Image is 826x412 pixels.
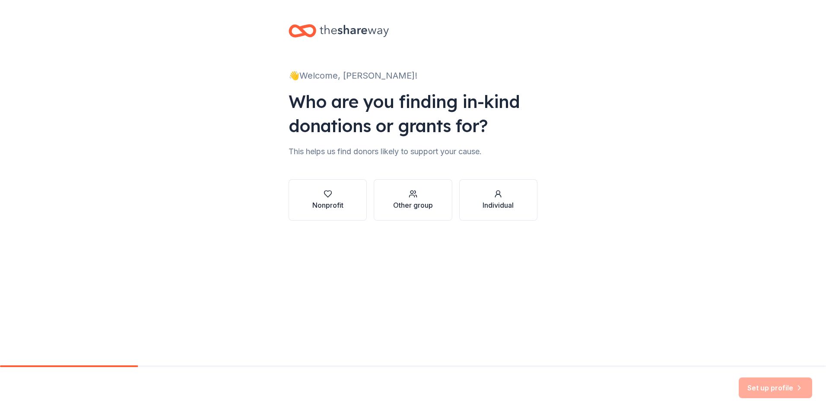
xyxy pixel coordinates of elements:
[393,200,433,210] div: Other group
[374,179,452,221] button: Other group
[289,145,537,158] div: This helps us find donors likely to support your cause.
[459,179,537,221] button: Individual
[289,89,537,138] div: Who are you finding in-kind donations or grants for?
[312,200,343,210] div: Nonprofit
[289,69,537,82] div: 👋 Welcome, [PERSON_NAME]!
[483,200,514,210] div: Individual
[289,179,367,221] button: Nonprofit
